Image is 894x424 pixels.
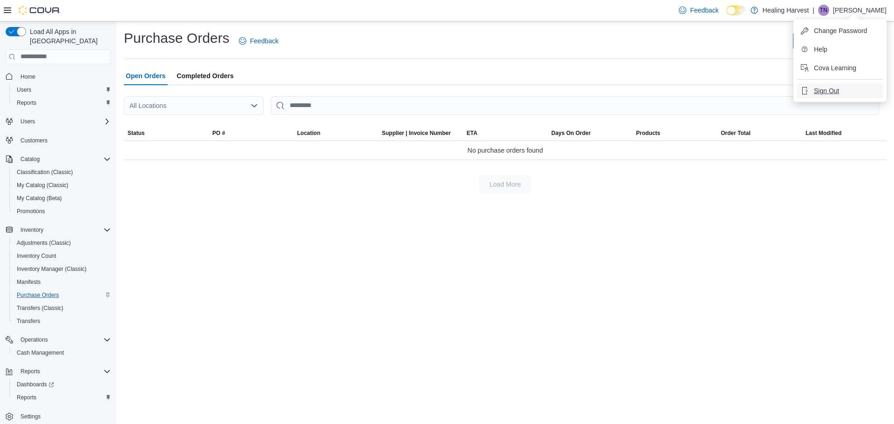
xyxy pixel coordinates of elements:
[690,6,718,15] span: Feedback
[717,126,802,141] button: Order Total
[17,224,47,236] button: Inventory
[9,262,115,276] button: Inventory Manager (Classic)
[13,250,111,262] span: Inventory Count
[13,379,111,390] span: Dashboards
[17,381,54,388] span: Dashboards
[797,23,883,38] button: Change Password
[128,129,145,137] span: Status
[13,167,77,178] a: Classification (Classic)
[17,239,71,247] span: Adjustments (Classic)
[297,129,320,137] span: Location
[551,129,591,137] span: Days On Order
[13,206,49,217] a: Promotions
[479,175,531,194] button: Load More
[9,83,115,96] button: Users
[124,29,230,47] h1: Purchase Orders
[17,135,51,146] a: Customers
[13,379,58,390] a: Dashboards
[20,137,47,144] span: Customers
[467,145,543,156] span: No purchase orders found
[293,126,378,141] button: Location
[13,347,111,358] span: Cash Management
[9,166,115,179] button: Classification (Classic)
[17,116,111,127] span: Users
[2,410,115,423] button: Settings
[814,26,867,35] span: Change Password
[818,5,829,16] div: Tierney Newmy
[17,86,31,94] span: Users
[463,126,548,141] button: ETA
[20,118,35,125] span: Users
[9,249,115,262] button: Inventory Count
[20,73,35,81] span: Home
[2,333,115,346] button: Operations
[13,193,66,204] a: My Catalog (Beta)
[235,32,282,50] a: Feedback
[802,126,887,141] button: Last Modified
[17,195,62,202] span: My Catalog (Beta)
[13,97,111,108] span: Reports
[20,155,40,163] span: Catalog
[13,303,111,314] span: Transfers (Classic)
[251,102,258,109] button: Open list of options
[632,126,717,141] button: Products
[9,302,115,315] button: Transfers (Classic)
[467,129,477,137] span: ETA
[814,86,839,95] span: Sign Out
[9,236,115,249] button: Adjustments (Classic)
[833,5,887,16] p: [PERSON_NAME]
[13,97,40,108] a: Reports
[17,168,73,176] span: Classification (Classic)
[13,180,72,191] a: My Catalog (Classic)
[806,129,841,137] span: Last Modified
[17,135,111,146] span: Customers
[17,394,36,401] span: Reports
[13,263,90,275] a: Inventory Manager (Classic)
[17,154,111,165] span: Catalog
[2,115,115,128] button: Users
[17,71,39,82] a: Home
[13,289,63,301] a: Purchase Orders
[797,42,883,57] button: Help
[20,413,41,420] span: Settings
[13,276,111,288] span: Manifests
[726,6,746,15] input: Dark Mode
[17,366,111,377] span: Reports
[17,304,63,312] span: Transfers (Classic)
[13,263,111,275] span: Inventory Manager (Classic)
[19,6,61,15] img: Cova
[13,237,74,249] a: Adjustments (Classic)
[9,205,115,218] button: Promotions
[13,84,111,95] span: Users
[13,392,111,403] span: Reports
[13,167,111,178] span: Classification (Classic)
[209,126,293,141] button: PO #
[13,303,67,314] a: Transfers (Classic)
[177,67,234,85] span: Completed Orders
[636,129,660,137] span: Products
[271,96,879,115] input: This is a search bar. After typing your query, hit enter to filter the results lower in the page.
[13,392,40,403] a: Reports
[17,366,44,377] button: Reports
[17,182,68,189] span: My Catalog (Classic)
[2,365,115,378] button: Reports
[797,61,883,75] button: Cova Learning
[814,63,856,73] span: Cova Learning
[9,96,115,109] button: Reports
[675,1,722,20] a: Feedback
[17,99,36,107] span: Reports
[9,192,115,205] button: My Catalog (Beta)
[814,45,827,54] span: Help
[382,129,451,137] span: Supplier | Invoice Number
[17,252,56,260] span: Inventory Count
[17,349,64,357] span: Cash Management
[13,276,44,288] a: Manifests
[9,346,115,359] button: Cash Management
[9,391,115,404] button: Reports
[17,411,111,422] span: Settings
[17,334,111,345] span: Operations
[13,237,111,249] span: Adjustments (Classic)
[17,265,87,273] span: Inventory Manager (Classic)
[9,276,115,289] button: Manifests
